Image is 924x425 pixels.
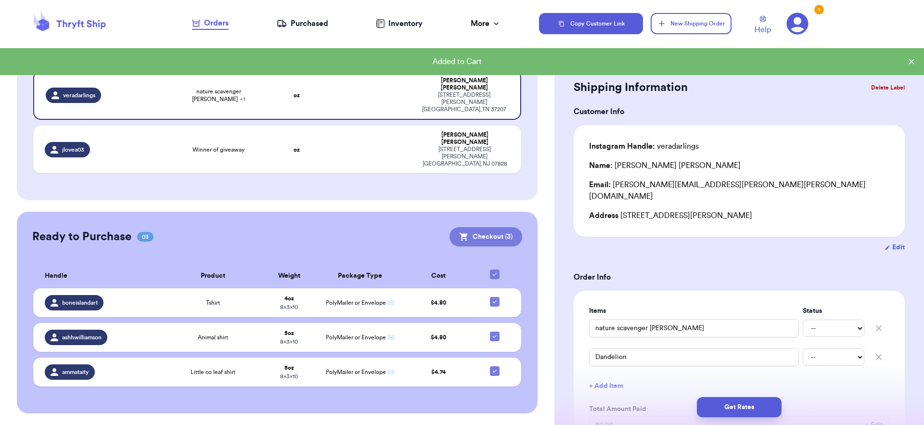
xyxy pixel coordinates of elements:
h2: Shipping Information [574,80,688,95]
a: Purchased [277,18,328,29]
span: PolyMailer or Envelope ✉️ [326,300,395,306]
span: $ 4.80 [431,300,446,306]
span: Help [755,24,771,36]
button: Edit [885,243,905,252]
span: Tshirt [206,299,220,307]
span: $ 4.80 [431,335,446,340]
span: Little co leaf shirt [191,368,235,376]
label: Items [589,306,799,316]
a: 1 [786,13,808,35]
div: [PERSON_NAME][EMAIL_ADDRESS][PERSON_NAME][PERSON_NAME][DOMAIN_NAME] [589,179,889,202]
a: Inventory [376,18,423,29]
div: [STREET_ADDRESS] [PERSON_NAME][GEOGRAPHIC_DATA] , NJ 07828 [420,146,510,167]
div: [PERSON_NAME] [PERSON_NAME] [589,160,741,171]
a: Orders [192,17,229,30]
th: Package Type [318,264,403,288]
span: ashhwilliamson [62,334,102,341]
h3: Order Info [574,271,905,283]
strong: 4 oz [284,296,294,301]
span: boneislandart [62,299,98,307]
div: Added to Cart [8,56,907,67]
span: Handle [45,271,67,281]
div: [PERSON_NAME] [PERSON_NAME] [420,77,509,91]
span: veradarlings [63,91,95,99]
div: 1 [814,5,824,14]
span: + 1 [240,96,245,102]
div: [STREET_ADDRESS][PERSON_NAME] [GEOGRAPHIC_DATA] , TN 37207 [420,91,509,113]
button: New Shipping Order [651,13,731,34]
a: Help [755,16,771,36]
span: Winner of giveaway [192,146,244,154]
h2: Ready to Purchase [32,229,131,245]
span: jlovea03 [62,146,84,154]
span: Animal shirt [198,334,228,341]
strong: 5 oz [284,330,294,336]
strong: 5 oz [284,365,294,371]
span: ammataity [62,368,89,376]
span: Name: [589,162,613,169]
h3: Customer Info [574,106,905,117]
button: Delete Label [867,77,909,98]
span: PolyMailer or Envelope ✉️ [326,335,395,340]
span: 8 x 3 x 10 [280,373,298,379]
span: nature scavenger [PERSON_NAME] [176,88,262,103]
span: Instagram Handle: [589,142,655,150]
div: [PERSON_NAME] [PERSON_NAME] [420,131,510,146]
th: Cost [403,264,474,288]
div: Orders [192,17,229,29]
span: Address [589,212,618,219]
button: Get Rates [697,397,782,417]
span: 03 [137,232,154,242]
span: 8 x 3 x 10 [280,339,298,345]
span: Email: [589,181,611,189]
th: Weight [260,264,317,288]
strong: oz [294,147,300,153]
label: Status [803,306,864,316]
button: + Add Item [585,375,893,397]
span: $ 4.74 [431,369,446,375]
strong: oz [294,92,300,98]
div: More [471,18,501,29]
button: Checkout (3) [449,227,522,246]
span: 8 x 3 x 10 [280,304,298,310]
button: Copy Customer Link [539,13,643,34]
div: veradarlings [589,141,699,152]
div: [STREET_ADDRESS][PERSON_NAME] [589,210,889,221]
th: Product [166,264,260,288]
span: PolyMailer or Envelope ✉️ [326,369,395,375]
